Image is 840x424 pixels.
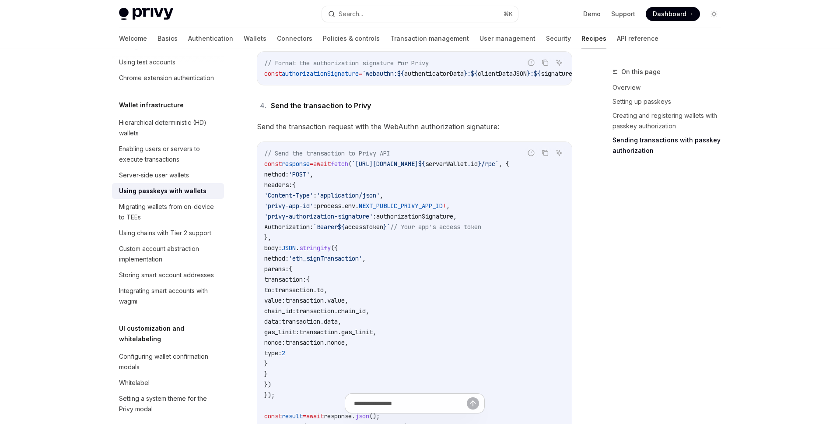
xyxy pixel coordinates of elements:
[324,286,327,294] span: ,
[345,223,383,231] span: accessToken
[612,95,728,109] a: Setting up passkeys
[264,212,373,220] span: 'privy-authorization-signature'
[373,328,376,336] span: ,
[119,73,214,83] div: Chrome extension authentication
[471,160,478,168] span: id
[313,191,317,199] span: :
[390,223,481,231] span: // Your app's access token
[539,147,551,159] button: Copy the contents from the code block
[345,339,348,346] span: ,
[313,223,338,231] span: `Bearer
[264,339,285,346] span: nonce:
[446,202,450,210] span: ,
[277,28,312,49] a: Connectors
[264,181,292,189] span: headers:
[264,349,282,357] span: type:
[499,160,509,168] span: , {
[112,199,224,225] a: Migrating wallets from on-device to TEEs
[362,254,366,262] span: ,
[546,28,571,49] a: Security
[453,212,457,220] span: ,
[373,212,376,220] span: :
[467,397,479,410] button: Send message
[119,351,219,372] div: Configuring wallet confirmation modals
[257,120,572,133] span: Send the transaction request with the WebAuthn authorization signature:
[244,28,266,49] a: Wallets
[112,349,224,375] a: Configuring wallet confirmation modals
[296,307,334,315] span: transaction
[119,244,219,265] div: Custom account abstraction implementation
[119,144,219,165] div: Enabling users or servers to execute transactions
[352,160,418,168] span: `[URL][DOMAIN_NAME]
[112,267,224,283] a: Storing smart account addresses
[264,223,313,231] span: Authorization:
[534,70,541,78] span: ${
[345,202,355,210] span: env
[112,115,224,141] a: Hierarchical deterministic (HD) wallets
[299,328,338,336] span: transaction
[418,160,425,168] span: ${
[282,160,310,168] span: response
[621,67,661,77] span: On this page
[282,349,285,357] span: 2
[112,225,224,241] a: Using chains with Tier 2 support
[119,117,219,138] div: Hierarchical deterministic (HD) wallets
[362,70,397,78] span: `webauthn:
[112,167,224,183] a: Server-side user wallets
[338,307,366,315] span: chain_id
[264,381,271,389] span: })
[366,307,369,315] span: ,
[264,276,306,283] span: transaction:
[264,318,282,325] span: data:
[331,244,338,252] span: ({
[320,318,324,325] span: .
[157,28,178,49] a: Basics
[471,70,478,78] span: ${
[527,70,530,78] span: }
[317,286,324,294] span: to
[397,70,404,78] span: ${
[322,6,518,22] button: Search...⌘K
[404,70,464,78] span: authenticatorData
[285,297,324,304] span: transaction
[464,70,467,78] span: }
[119,286,219,307] div: Integrating smart accounts with wagmi
[119,228,211,238] div: Using chains with Tier 2 support
[306,276,310,283] span: {
[324,318,338,325] span: data
[188,28,233,49] a: Authentication
[119,186,206,196] div: Using passkeys with wallets
[112,241,224,267] a: Custom account abstraction implementation
[119,323,224,344] h5: UI customization and whitelabeling
[338,328,341,336] span: .
[112,391,224,417] a: Setting a system theme for the Privy modal
[612,81,728,95] a: Overview
[617,28,658,49] a: API reference
[612,109,728,133] a: Creating and registering wallets with passkey authorization
[539,57,551,68] button: Copy the contents from the code block
[112,375,224,391] a: Whitelabel
[553,57,565,68] button: Ask AI
[119,100,184,110] h5: Wallet infrastructure
[112,70,224,86] a: Chrome extension authentication
[467,160,471,168] span: .
[611,10,635,18] a: Support
[264,360,268,367] span: }
[341,202,345,210] span: .
[583,10,601,18] a: Demo
[327,297,345,304] span: value
[390,28,469,49] a: Transaction management
[264,202,313,210] span: 'privy-app-id'
[264,191,313,199] span: 'Content-Type'
[581,28,606,49] a: Recipes
[479,28,535,49] a: User management
[310,160,313,168] span: =
[296,244,299,252] span: .
[282,70,359,78] span: authorizationSignature
[530,70,534,78] span: :
[119,170,189,180] div: Server-side user wallets
[264,59,429,67] span: // Format the authorization signature for Privy
[282,244,296,252] span: JSON
[275,286,313,294] span: transaction
[119,270,214,280] div: Storing smart account addresses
